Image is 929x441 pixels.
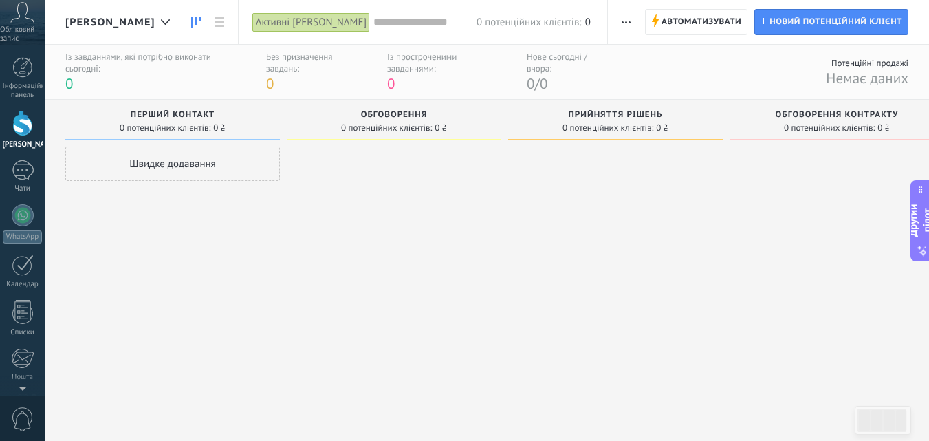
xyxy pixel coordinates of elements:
font: Активні [PERSON_NAME] [256,16,367,29]
div: Обговорення [294,110,494,122]
font: [PERSON_NAME] [65,16,155,29]
font: Швидке додавання [129,158,215,171]
font: 0 [65,74,73,93]
font: Автоматизувати [662,17,741,27]
font: Потенційні продажі [831,57,908,69]
a: Новий потенційний клієнт [754,9,908,35]
div: Прийняття рішень [515,110,716,122]
font: 0 ₴ [213,122,226,133]
font: 0 [387,74,395,93]
font: 0 ₴ [656,122,668,133]
font: 0 ₴ [435,122,447,133]
font: Інформаційна панель [3,81,49,100]
font: 0 [527,74,534,93]
font: Списки [10,327,34,337]
font: Обговорення контракту [776,109,899,120]
font: Чати [14,184,30,193]
font: / [534,74,539,93]
font: [PERSON_NAME] [3,140,58,149]
a: Автоматизувати [645,9,747,35]
a: Список [208,9,231,36]
font: Прийняття рішень [569,109,663,120]
font: Нове сьогодні / вчора: [527,51,587,74]
font: 0 потенційних клієнтів: [477,16,582,29]
button: Більше [616,9,636,35]
font: Немає даних [826,69,908,87]
font: 0 потенційних клієнтів: [341,122,432,133]
font: 0 ₴ [877,122,890,133]
font: 0 [540,74,547,93]
font: 0 потенційних клієнтів: [562,122,653,133]
font: Із простроченими завданнями: [387,51,457,74]
font: 0 [266,74,274,93]
font: Із завданнями, які потрібно виконати сьогодні: [65,51,211,74]
font: 0 потенційних клієнтів: [784,122,875,133]
a: Ліди [184,9,208,36]
font: Перший контакт [131,109,215,120]
font: Обговорення [361,109,428,120]
div: Перший контакт [72,110,273,122]
font: Новий потенційний клієнт [769,17,902,27]
font: Календар [6,279,39,289]
font: Без призначення завдань: [266,51,332,74]
font: 0 ₴ [585,16,599,29]
font: WhatsApp [6,232,39,241]
font: 0 потенційних клієнтів: [120,122,210,133]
